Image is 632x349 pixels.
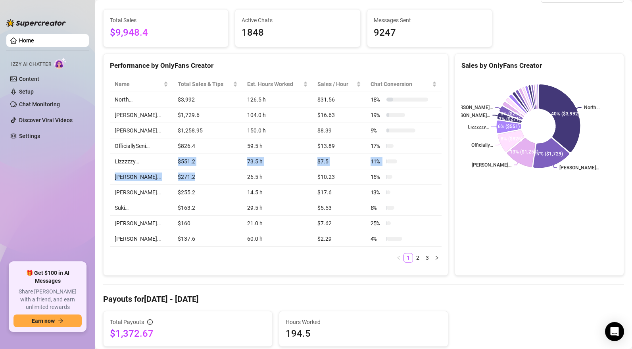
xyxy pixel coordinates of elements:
[371,95,383,104] span: 18 %
[110,200,173,216] td: Suki…
[313,185,366,200] td: $17.6
[110,138,173,154] td: OfficiallySeni…
[173,138,243,154] td: $826.4
[110,60,442,71] div: Performance by OnlyFans Creator
[242,154,313,169] td: 73.5 h
[242,231,313,247] td: 60.0 h
[173,216,243,231] td: $160
[110,92,173,107] td: North…
[58,318,63,324] span: arrow-right
[19,133,40,139] a: Settings
[472,162,511,168] text: [PERSON_NAME]…
[394,253,403,263] button: left
[559,165,599,171] text: [PERSON_NAME]…
[110,327,266,340] span: $1,372.67
[247,80,302,88] div: Est. Hours Worked
[173,154,243,169] td: $551.2
[32,318,55,324] span: Earn now
[313,231,366,247] td: $2.29
[19,88,34,95] a: Setup
[147,319,153,325] span: info-circle
[173,92,243,107] td: $3,992
[173,231,243,247] td: $137.6
[313,154,366,169] td: $7.5
[396,255,401,260] span: left
[366,77,442,92] th: Chat Conversion
[173,185,243,200] td: $255.2
[453,105,493,110] text: [PERSON_NAME]…
[110,25,222,40] span: $9,948.4
[403,253,413,263] li: 1
[110,123,173,138] td: [PERSON_NAME]…
[242,200,313,216] td: 29.5 h
[313,169,366,185] td: $10.23
[313,92,366,107] td: $31.56
[374,25,486,40] span: 9247
[286,327,442,340] span: 194.5
[371,111,383,119] span: 19 %
[178,80,232,88] span: Total Sales & Tips
[374,16,486,25] span: Messages Sent
[371,203,383,212] span: 8 %
[242,25,353,40] span: 1848
[404,253,413,262] a: 1
[242,16,353,25] span: Active Chats
[110,185,173,200] td: [PERSON_NAME]…
[371,157,383,166] span: 11 %
[6,19,66,27] img: logo-BBDzfeDw.svg
[432,253,442,263] li: Next Page
[584,105,599,110] text: North…
[434,255,439,260] span: right
[242,92,313,107] td: 126.5 h
[317,80,355,88] span: Sales / Hour
[19,117,73,123] a: Discover Viral Videos
[242,185,313,200] td: 14.5 h
[110,16,222,25] span: Total Sales
[313,123,366,138] td: $8.39
[450,113,490,118] text: [PERSON_NAME]…
[468,124,489,130] text: Lizzzzzy…
[371,234,383,243] span: 4 %
[103,293,624,305] h4: Payouts for [DATE] - [DATE]
[110,169,173,185] td: [PERSON_NAME]…
[432,253,442,263] button: right
[313,138,366,154] td: $13.89
[173,123,243,138] td: $1,258.95
[371,219,383,228] span: 25 %
[115,80,162,88] span: Name
[461,60,617,71] div: Sales by OnlyFans Creator
[313,77,366,92] th: Sales / Hour
[242,123,313,138] td: 150.0 h
[19,101,60,107] a: Chat Monitoring
[313,216,366,231] td: $7.62
[471,142,493,148] text: Officially...
[286,318,442,326] span: Hours Worked
[371,126,383,135] span: 9 %
[173,169,243,185] td: $271.2
[371,142,383,150] span: 17 %
[313,107,366,123] td: $16.63
[242,107,313,123] td: 104.0 h
[173,77,243,92] th: Total Sales & Tips
[371,80,430,88] span: Chat Conversion
[54,58,67,69] img: AI Chatter
[242,216,313,231] td: 21.0 h
[13,288,82,311] span: Share [PERSON_NAME] with a friend, and earn unlimited rewards
[423,253,432,262] a: 3
[371,173,383,181] span: 16 %
[173,107,243,123] td: $1,729.6
[242,138,313,154] td: 59.5 h
[110,77,173,92] th: Name
[110,318,144,326] span: Total Payouts
[110,154,173,169] td: Lizzzzzy…
[110,216,173,231] td: [PERSON_NAME]…
[423,253,432,263] li: 3
[413,253,423,263] li: 2
[313,200,366,216] td: $5.53
[110,231,173,247] td: [PERSON_NAME]…
[11,61,51,68] span: Izzy AI Chatter
[13,269,82,285] span: 🎁 Get $100 in AI Messages
[242,169,313,185] td: 26.5 h
[110,107,173,123] td: [PERSON_NAME]…
[605,322,624,341] div: Open Intercom Messenger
